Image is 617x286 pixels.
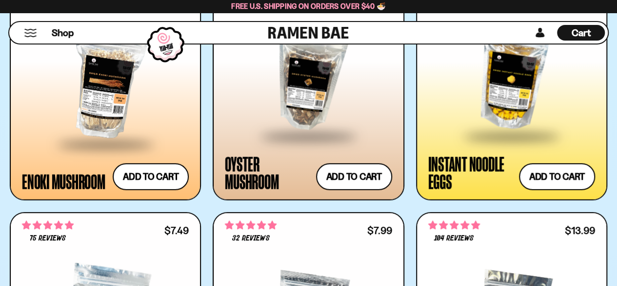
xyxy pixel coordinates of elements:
span: 75 reviews [30,235,66,242]
span: Cart [572,27,591,39]
div: $13.99 [565,226,595,235]
div: Instant Noodle Eggs [428,155,514,190]
span: Free U.S. Shipping on Orders over $40 🍜 [231,1,386,11]
button: Add to cart [113,163,189,190]
div: Oyster Mushroom [225,155,311,190]
span: 4.78 stars [225,219,277,232]
span: 4.91 stars [22,219,74,232]
button: Add to cart [519,163,595,190]
span: 32 reviews [232,235,269,242]
button: Add to cart [316,163,392,190]
div: Enoki Mushroom [22,173,105,190]
div: $7.49 [164,226,189,235]
button: Mobile Menu Trigger [24,29,37,37]
a: Shop [52,25,74,41]
div: Cart [557,22,605,44]
span: 4.90 stars [428,219,480,232]
span: 104 reviews [434,235,474,242]
div: $7.99 [367,226,392,235]
span: Shop [52,26,74,40]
